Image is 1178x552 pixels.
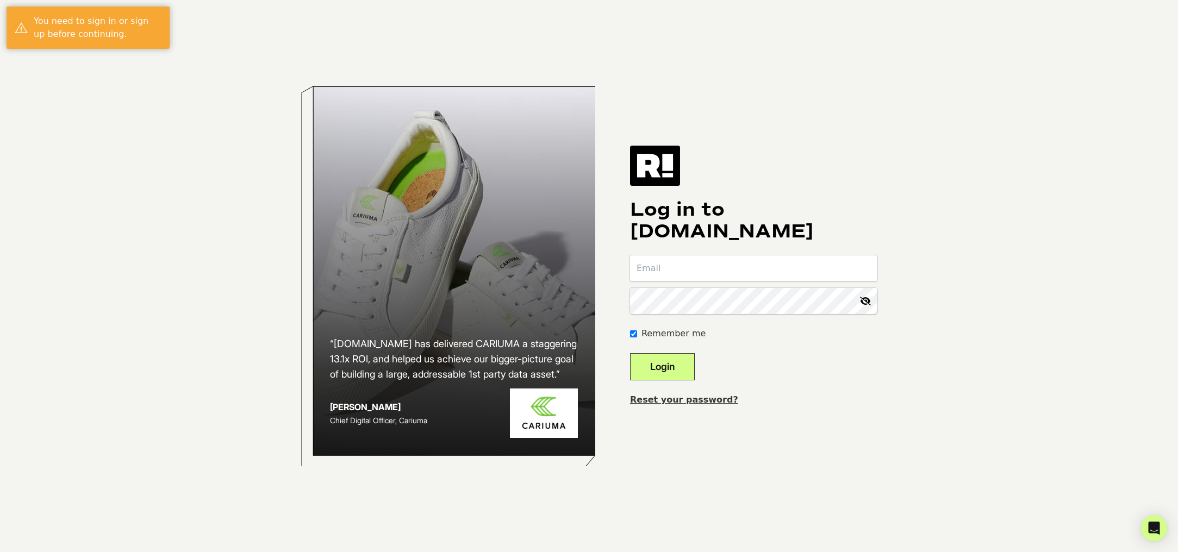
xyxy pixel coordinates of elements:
[330,402,401,412] strong: [PERSON_NAME]
[630,255,877,281] input: Email
[630,353,695,380] button: Login
[510,388,578,438] img: Cariuma
[630,394,738,405] a: Reset your password?
[641,327,706,340] label: Remember me
[34,15,161,41] div: You need to sign in or sign up before continuing.
[630,146,680,186] img: Retention.com
[1141,515,1167,541] div: Open Intercom Messenger
[630,199,877,242] h1: Log in to [DOMAIN_NAME]
[330,416,427,425] span: Chief Digital Officer, Cariuma
[330,336,578,382] h2: “[DOMAIN_NAME] has delivered CARIUMA a staggering 13.1x ROI, and helped us achieve our bigger-pic...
